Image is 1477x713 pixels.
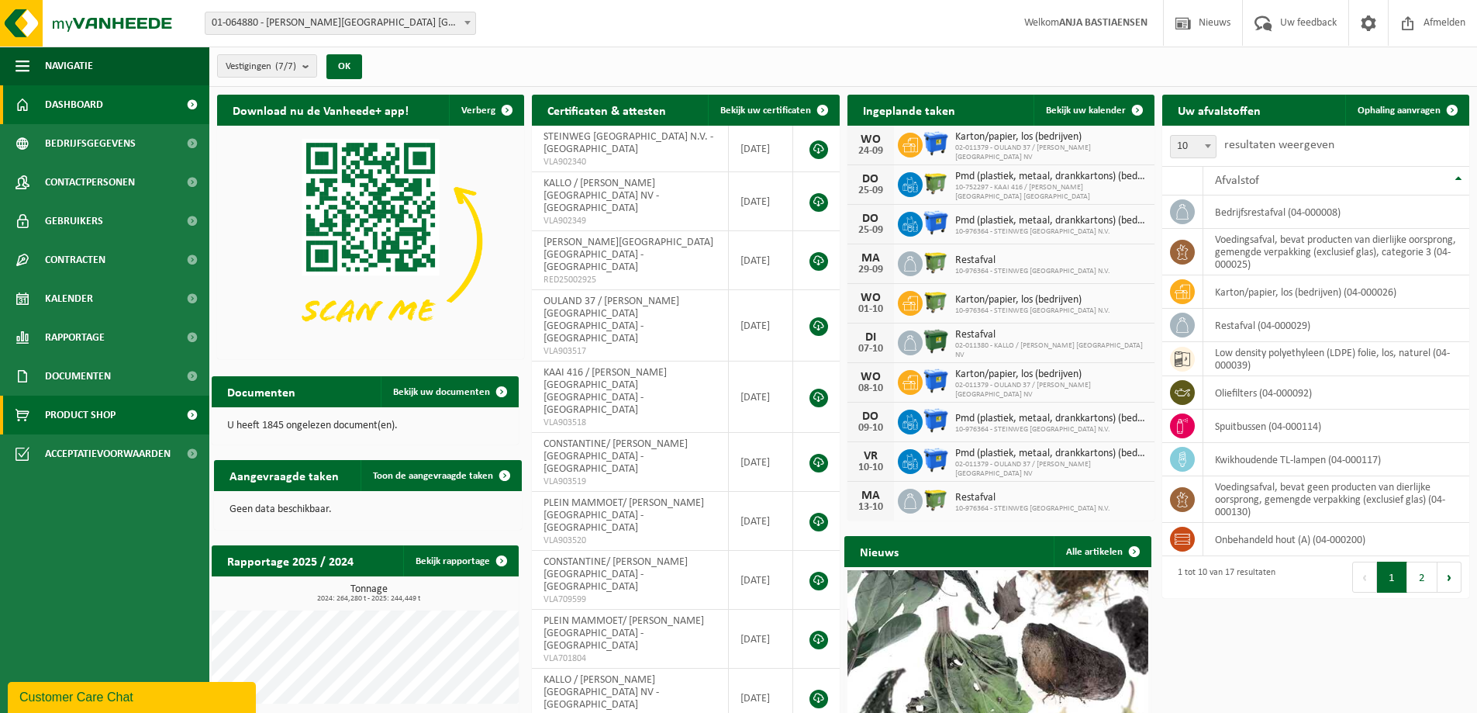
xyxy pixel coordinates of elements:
div: MA [855,490,886,502]
div: 09-10 [855,423,886,434]
a: Bekijk uw kalender [1034,95,1153,126]
td: karton/papier, los (bedrijven) (04-000026) [1203,275,1469,309]
div: VR [855,450,886,462]
span: PLEIN MAMMOET/ [PERSON_NAME][GEOGRAPHIC_DATA] - [GEOGRAPHIC_DATA] [544,615,704,652]
button: Verberg [449,95,523,126]
span: KALLO / [PERSON_NAME] [GEOGRAPHIC_DATA] NV - [GEOGRAPHIC_DATA] [544,674,659,711]
span: 10-976364 - STEINWEG [GEOGRAPHIC_DATA] N.V. [955,306,1110,316]
td: [DATE] [729,551,794,610]
span: 10-752297 - KAAI 416 / [PERSON_NAME] [GEOGRAPHIC_DATA] [GEOGRAPHIC_DATA] [955,183,1147,202]
span: VLA903518 [544,417,716,429]
img: WB-1100-HPE-BE-04 [923,447,949,473]
button: OK [326,54,362,79]
span: [PERSON_NAME][GEOGRAPHIC_DATA] [GEOGRAPHIC_DATA] - [GEOGRAPHIC_DATA] [544,237,713,273]
img: WB-1100-HPE-GN-50 [923,486,949,513]
img: WB-1100-HPE-BE-01 [923,368,949,394]
span: Bekijk uw kalender [1046,106,1126,116]
img: WB-1100-HPE-BE-04 [923,407,949,434]
a: Alle artikelen [1054,536,1150,567]
img: Download de VHEPlus App [217,126,524,356]
img: WB-1100-HPE-GN-50 [923,249,949,275]
button: 2 [1407,562,1437,593]
div: DO [855,213,886,225]
span: OULAND 37 / [PERSON_NAME] [GEOGRAPHIC_DATA] [GEOGRAPHIC_DATA] - [GEOGRAPHIC_DATA] [544,296,679,344]
span: 10-976364 - STEINWEG [GEOGRAPHIC_DATA] N.V. [955,267,1110,276]
button: Next [1437,562,1461,593]
span: Pmd (plastiek, metaal, drankkartons) (bedrijven) [955,413,1147,425]
h3: Tonnage [219,584,519,603]
span: VLA709599 [544,594,716,606]
span: Dashboard [45,85,103,124]
a: Bekijk uw certificaten [708,95,838,126]
td: voedingsafval, bevat geen producten van dierlijke oorsprong, gemengde verpakking (exclusief glas)... [1203,476,1469,523]
a: Ophaling aanvragen [1345,95,1468,126]
span: Contactpersonen [45,163,135,202]
td: bedrijfsrestafval (04-000008) [1203,196,1469,229]
td: [DATE] [729,610,794,669]
div: WO [855,133,886,146]
a: Bekijk uw documenten [381,376,517,407]
span: CONSTANTINE/ [PERSON_NAME][GEOGRAPHIC_DATA] - [GEOGRAPHIC_DATA] [544,438,688,475]
div: 25-09 [855,185,886,196]
span: Restafval [955,254,1110,267]
h2: Nieuws [844,536,914,566]
span: VLA903519 [544,476,716,488]
span: Pmd (plastiek, metaal, drankkartons) (bedrijven) [955,448,1147,460]
div: 1 tot 10 van 17 resultaten [1170,560,1275,594]
a: Toon de aangevraagde taken [361,460,520,491]
span: 01-064880 - C. STEINWEG BELGIUM - ANTWERPEN [205,12,475,34]
span: STEINWEG [GEOGRAPHIC_DATA] N.V. - [GEOGRAPHIC_DATA] [544,131,713,155]
iframe: chat widget [8,679,259,713]
img: WB-1100-HPE-GN-01 [923,328,949,355]
span: Bekijk uw documenten [393,387,490,397]
h2: Ingeplande taken [847,95,971,125]
div: WO [855,371,886,383]
td: [DATE] [729,290,794,362]
span: VLA902340 [544,156,716,168]
strong: ANJA BASTIAENSEN [1059,17,1147,29]
span: KAAI 416 / [PERSON_NAME] [GEOGRAPHIC_DATA] [GEOGRAPHIC_DATA] - [GEOGRAPHIC_DATA] [544,367,667,416]
div: WO [855,292,886,304]
span: Restafval [955,329,1147,341]
h2: Uw afvalstoffen [1162,95,1276,125]
span: Gebruikers [45,202,103,241]
span: PLEIN MAMMOET/ [PERSON_NAME][GEOGRAPHIC_DATA] - [GEOGRAPHIC_DATA] [544,497,704,534]
span: Pmd (plastiek, metaal, drankkartons) (bedrijven) [955,215,1147,227]
img: WB-1100-HPE-BE-01 [923,130,949,157]
count: (7/7) [275,61,296,71]
td: [DATE] [729,362,794,433]
span: RED25002925 [544,274,716,286]
span: Bekijk uw certificaten [720,106,811,116]
h2: Download nu de Vanheede+ app! [217,95,424,125]
div: 08-10 [855,383,886,394]
span: Karton/papier, los (bedrijven) [955,131,1147,144]
div: 25-09 [855,225,886,236]
span: Vestigingen [226,55,296,78]
button: Previous [1352,562,1377,593]
span: Documenten [45,357,111,396]
h2: Documenten [212,376,311,407]
p: U heeft 1845 ongelezen document(en). [227,421,503,431]
td: low density polyethyleen (LDPE) folie, los, naturel (04-000039) [1203,342,1469,376]
div: 13-10 [855,502,886,513]
td: [DATE] [729,231,794,290]
span: 02-011379 - OULAND 37 / [PERSON_NAME] [GEOGRAPHIC_DATA] NV [955,460,1147,479]
img: WB-1100-HPE-GN-50 [923,289,949,315]
span: CONSTANTINE/ [PERSON_NAME][GEOGRAPHIC_DATA] - [GEOGRAPHIC_DATA] [544,556,688,593]
span: Karton/papier, los (bedrijven) [955,369,1147,381]
div: DO [855,410,886,423]
td: [DATE] [729,433,794,492]
span: VLA903520 [544,535,716,547]
span: 10 [1171,136,1216,157]
span: VLA903517 [544,345,716,358]
span: Kalender [45,279,93,318]
span: KALLO / [PERSON_NAME] [GEOGRAPHIC_DATA] NV - [GEOGRAPHIC_DATA] [544,178,659,214]
h2: Certificaten & attesten [532,95,682,125]
span: 10-976364 - STEINWEG [GEOGRAPHIC_DATA] N.V. [955,425,1147,434]
span: VLA701804 [544,652,716,665]
td: voedingsafval, bevat producten van dierlijke oorsprong, gemengde verpakking (exclusief glas), cat... [1203,229,1469,275]
button: 1 [1377,562,1407,593]
td: [DATE] [729,492,794,551]
td: restafval (04-000029) [1203,309,1469,342]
